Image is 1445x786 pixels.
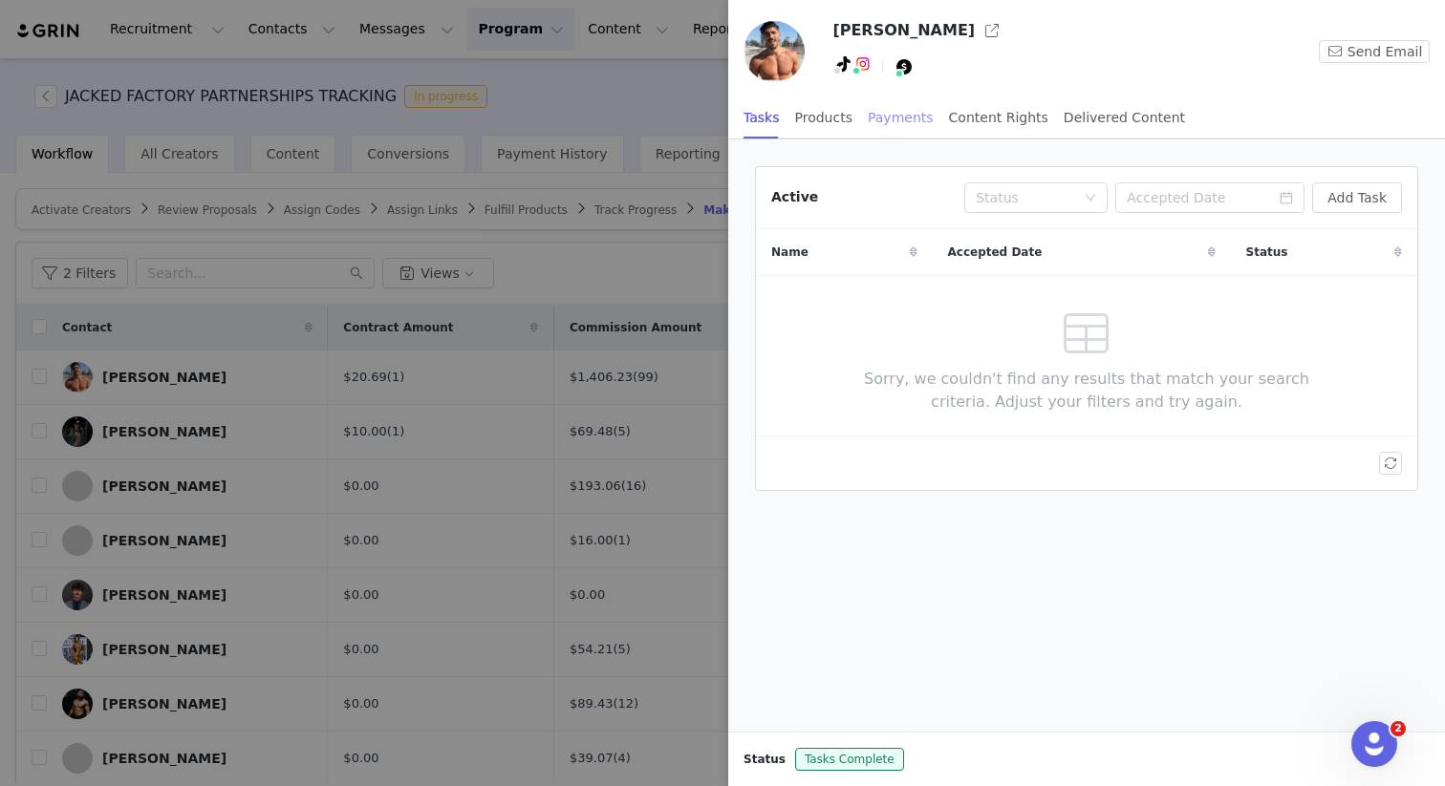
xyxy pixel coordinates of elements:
[1319,40,1430,63] button: Send Email
[855,56,871,72] img: instagram.svg
[771,187,818,207] div: Active
[755,166,1418,491] article: Active
[948,244,1043,261] span: Accepted Date
[771,244,809,261] span: Name
[976,188,1075,207] div: Status
[795,748,904,771] span: Tasks Complete
[1351,721,1397,767] iframe: Intercom live chat
[1312,182,1402,213] button: Add Task
[868,96,934,139] div: Payments
[949,96,1048,139] div: Content Rights
[744,21,805,82] img: af998bed-33b0-4bbd-b307-f691c090cf8a.jpg
[1064,96,1185,139] div: Delivered Content
[835,368,1339,414] span: Sorry, we couldn't find any results that match your search criteria. Adjust your filters and try ...
[1391,721,1406,736] span: 2
[744,751,786,768] span: Status
[1280,191,1293,204] i: icon: calendar
[744,96,780,139] div: Tasks
[795,96,852,139] div: Products
[832,19,975,42] h3: [PERSON_NAME]
[1085,192,1096,205] i: icon: down
[1246,244,1288,261] span: Status
[1115,182,1305,213] input: Accepted Date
